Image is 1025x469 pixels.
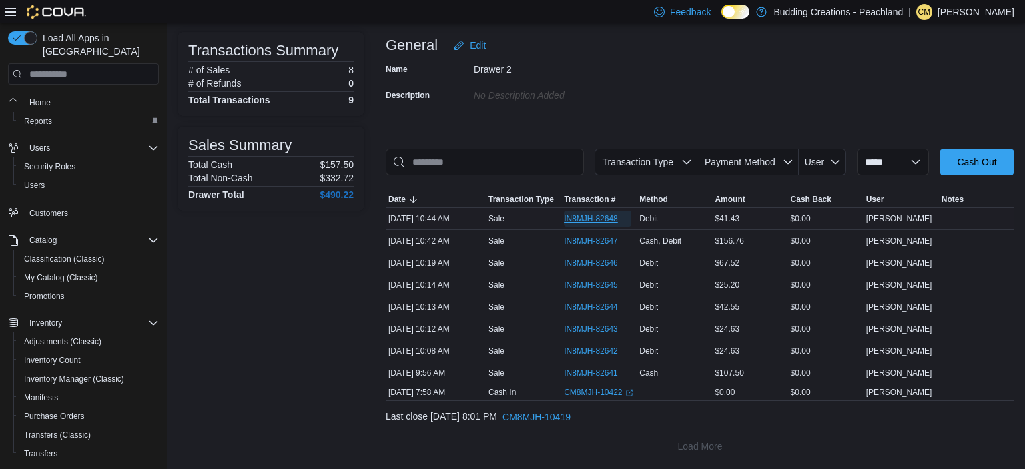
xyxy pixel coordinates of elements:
span: IN8MJH-82647 [564,236,618,246]
span: Transaction Type [602,157,673,167]
span: Manifests [19,390,159,406]
span: My Catalog (Classic) [19,270,159,286]
a: Manifests [19,390,63,406]
svg: External link [625,389,633,397]
span: $25.20 [715,280,739,290]
a: Users [19,177,50,193]
span: Transfers (Classic) [19,427,159,443]
span: $24.63 [715,324,739,334]
span: Method [639,194,668,205]
div: [DATE] 9:56 AM [386,365,486,381]
div: $0.00 [788,321,864,337]
span: Debit [639,302,658,312]
a: Adjustments (Classic) [19,334,107,350]
span: Promotions [19,288,159,304]
button: Cash Out [940,149,1014,175]
span: IN8MJH-82643 [564,324,618,334]
span: Edit [470,39,486,52]
button: Transaction Type [595,149,697,175]
a: Customers [24,205,73,221]
span: [PERSON_NAME] [866,387,932,398]
h6: # of Sales [188,65,230,75]
a: Purchase Orders [19,408,90,424]
span: Adjustments (Classic) [19,334,159,350]
p: Sale [488,236,504,246]
span: Purchase Orders [24,411,85,422]
span: Transfers [24,448,57,459]
button: IN8MJH-82644 [564,299,631,315]
div: $0.00 [788,211,864,227]
span: Inventory [29,318,62,328]
div: Chris Manolescu [916,4,932,20]
span: Date [388,194,406,205]
span: Debit [639,280,658,290]
span: $67.52 [715,258,739,268]
p: | [908,4,911,20]
p: Budding Creations - Peachland [773,4,903,20]
button: Load More [386,433,1014,460]
button: User [864,191,939,207]
a: Reports [19,113,57,129]
a: Transfers [19,446,63,462]
span: $42.55 [715,302,739,312]
a: My Catalog (Classic) [19,270,103,286]
span: Reports [24,116,52,127]
button: Users [24,140,55,156]
div: $0.00 [788,384,864,400]
p: Sale [488,213,504,224]
span: Load All Apps in [GEOGRAPHIC_DATA] [37,31,159,58]
span: Catalog [29,235,57,246]
button: IN8MJH-82647 [564,233,631,249]
span: CM [918,4,931,20]
button: Users [13,176,164,195]
button: Catalog [24,232,62,248]
div: [DATE] 10:12 AM [386,321,486,337]
span: Users [24,140,159,156]
h4: Drawer Total [188,189,244,200]
button: Date [386,191,486,207]
span: [PERSON_NAME] [866,346,932,356]
button: Transfers [13,444,164,463]
p: Sale [488,368,504,378]
span: Transaction Type [488,194,554,205]
span: $107.50 [715,368,743,378]
span: $156.76 [715,236,743,246]
button: IN8MJH-82642 [564,343,631,359]
span: Home [29,97,51,108]
button: Notes [939,191,1014,207]
button: Cash Back [788,191,864,207]
div: [DATE] 10:13 AM [386,299,486,315]
button: Transaction # [561,191,637,207]
button: Method [637,191,712,207]
h4: Total Transactions [188,95,270,105]
span: Purchase Orders [19,408,159,424]
span: Manifests [24,392,58,403]
span: Adjustments (Classic) [24,336,101,347]
button: Transaction Type [486,191,561,207]
button: Classification (Classic) [13,250,164,268]
a: Security Roles [19,159,81,175]
span: Feedback [670,5,711,19]
input: Dark Mode [721,5,749,19]
span: Users [29,143,50,153]
h4: 9 [348,95,354,105]
h3: General [386,37,438,53]
span: [PERSON_NAME] [866,324,932,334]
a: Inventory Manager (Classic) [19,371,129,387]
span: Debit [639,324,658,334]
button: IN8MJH-82641 [564,365,631,381]
span: [PERSON_NAME] [866,302,932,312]
span: Security Roles [24,161,75,172]
span: Load More [678,440,723,453]
span: [PERSON_NAME] [866,258,932,268]
label: Description [386,90,430,101]
button: Amount [712,191,787,207]
h4: $490.22 [320,189,354,200]
span: Cash Back [791,194,831,205]
span: Inventory Manager (Classic) [24,374,124,384]
span: Security Roles [19,159,159,175]
span: Inventory Manager (Classic) [19,371,159,387]
span: Debit [639,213,658,224]
span: $24.63 [715,346,739,356]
